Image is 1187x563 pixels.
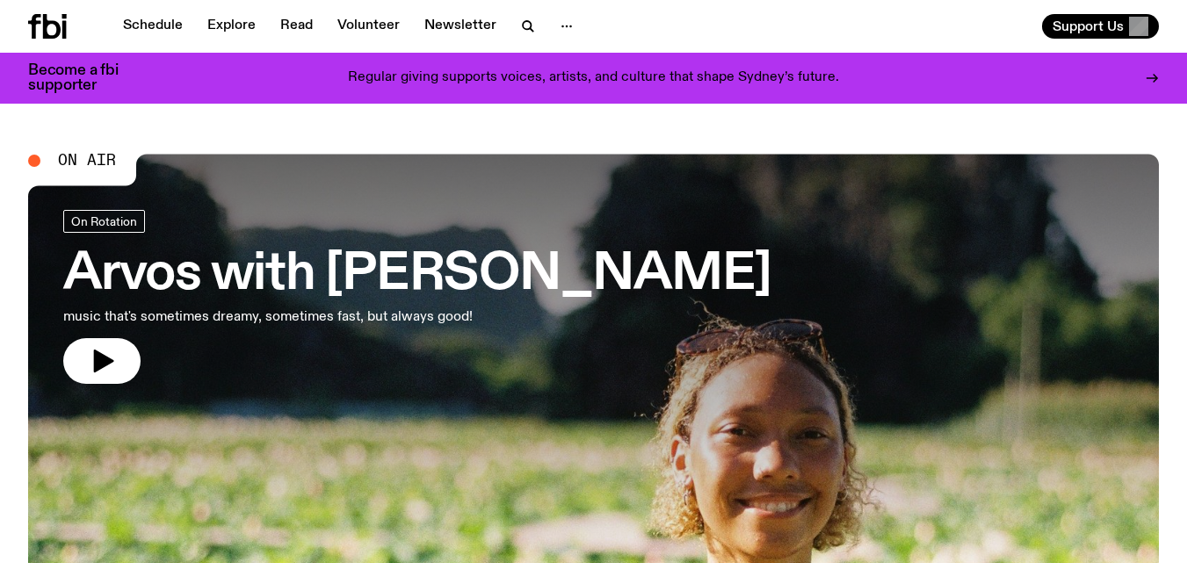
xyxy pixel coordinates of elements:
span: Support Us [1053,18,1124,34]
a: Explore [197,14,266,39]
h3: Arvos with [PERSON_NAME] [63,250,771,300]
a: Newsletter [414,14,507,39]
p: Regular giving supports voices, artists, and culture that shape Sydney’s future. [348,70,839,86]
a: Volunteer [327,14,410,39]
h3: Become a fbi supporter [28,63,141,93]
button: Support Us [1042,14,1159,39]
a: Read [270,14,323,39]
p: music that's sometimes dreamy, sometimes fast, but always good! [63,307,513,328]
a: On Rotation [63,210,145,233]
span: On Rotation [71,215,137,228]
a: Schedule [112,14,193,39]
span: On Air [58,153,116,169]
a: Arvos with [PERSON_NAME]music that's sometimes dreamy, sometimes fast, but always good! [63,210,771,384]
